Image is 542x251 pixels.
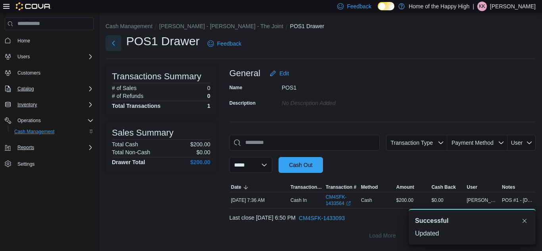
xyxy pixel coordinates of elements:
h4: Drawer Total [112,159,145,165]
div: Kirandeep Kaur [477,2,487,11]
button: Edit [267,65,292,81]
a: Cash Management [11,127,58,136]
button: Dismiss toast [520,216,529,226]
button: Next [106,35,121,51]
h4: Total Transactions [112,103,161,109]
input: Dark Mode [378,2,394,10]
div: $0.00 [430,195,465,205]
div: Notification [415,216,529,226]
span: User [467,184,477,190]
label: Description [229,100,256,106]
h3: General [229,69,260,78]
span: Cash Back [431,184,456,190]
span: Settings [17,161,35,167]
span: Transaction Type [390,140,433,146]
nav: Complex example [5,32,94,190]
div: Last close [DATE] 6:50 PM [229,210,536,226]
span: Reports [17,144,34,151]
span: Cash Management [11,127,94,136]
div: No Description added [282,97,388,106]
span: KK [479,2,485,11]
button: Notes [500,182,536,192]
a: Feedback [204,36,244,52]
input: This is a search bar. As you type, the results lower in the page will automatically filter. [229,135,380,151]
p: Home of the Happy High [409,2,469,11]
h6: # of Sales [112,85,136,91]
button: Transaction # [324,182,359,192]
button: Method [359,182,395,192]
span: Operations [14,116,94,125]
span: Customers [17,70,40,76]
button: Cash Out [279,157,323,173]
a: Home [14,36,33,46]
span: Users [17,54,30,60]
button: Transaction Type [289,182,324,192]
span: Date [231,184,241,190]
button: Load More [229,228,536,243]
span: Catalog [17,86,34,92]
div: Updated [415,229,529,238]
span: Operations [17,117,41,124]
button: Catalog [14,84,37,94]
button: Inventory [14,100,40,109]
h4: $200.00 [190,159,210,165]
button: Customers [2,67,97,79]
span: Method [361,184,378,190]
p: 0 [207,85,210,91]
button: [PERSON_NAME] - [PERSON_NAME] - The Joint [159,23,283,29]
span: Transaction # [326,184,356,190]
p: $200.00 [190,141,210,148]
button: User [465,182,500,192]
h6: Total Non-Cash [112,149,150,155]
span: Reports [14,143,94,152]
button: Users [2,51,97,62]
button: Date [229,182,289,192]
span: CM4SFK-1433093 [299,214,345,222]
button: CM4SFK-1433093 [296,210,348,226]
a: Settings [14,159,38,169]
label: Name [229,84,242,91]
span: Edit [279,69,289,77]
h6: Total Cash [112,141,138,148]
span: Cash [361,197,372,203]
h1: POS1 Drawer [126,33,200,49]
span: [PERSON_NAME] [467,197,499,203]
button: Cash Back [430,182,465,192]
div: POS1 [282,81,388,91]
button: Users [14,52,33,61]
span: Cash Out [289,161,312,169]
span: User [511,140,523,146]
button: Operations [14,116,44,125]
button: Cash Management [8,126,97,137]
span: Transaction Type [290,184,323,190]
span: Customers [14,68,94,78]
svg: External link [346,201,351,206]
button: Home [2,35,97,46]
span: Users [14,52,94,61]
nav: An example of EuiBreadcrumbs [106,22,536,32]
div: [DATE] 7:36 AM [229,195,289,205]
span: Successful [415,216,448,226]
button: Payment Method [447,135,507,151]
span: Cash Management [14,128,54,135]
span: Amount [396,184,414,190]
h6: # of Refunds [112,93,143,99]
button: User [507,135,536,151]
span: Notes [502,184,515,190]
h3: Sales Summary [112,128,173,138]
span: Feedback [347,2,371,10]
h3: Transactions Summary [112,72,201,81]
span: Settings [14,159,94,169]
button: Reports [14,143,37,152]
span: Dark Mode [378,10,378,11]
span: Payment Method [452,140,494,146]
span: Load More [369,232,396,240]
span: Feedback [217,40,241,48]
h4: 1 [207,103,210,109]
span: Inventory [17,102,37,108]
a: Customers [14,68,44,78]
img: Cova [16,2,51,10]
p: | [473,2,474,11]
button: POS1 Drawer [290,23,324,29]
p: 0 [207,93,210,99]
